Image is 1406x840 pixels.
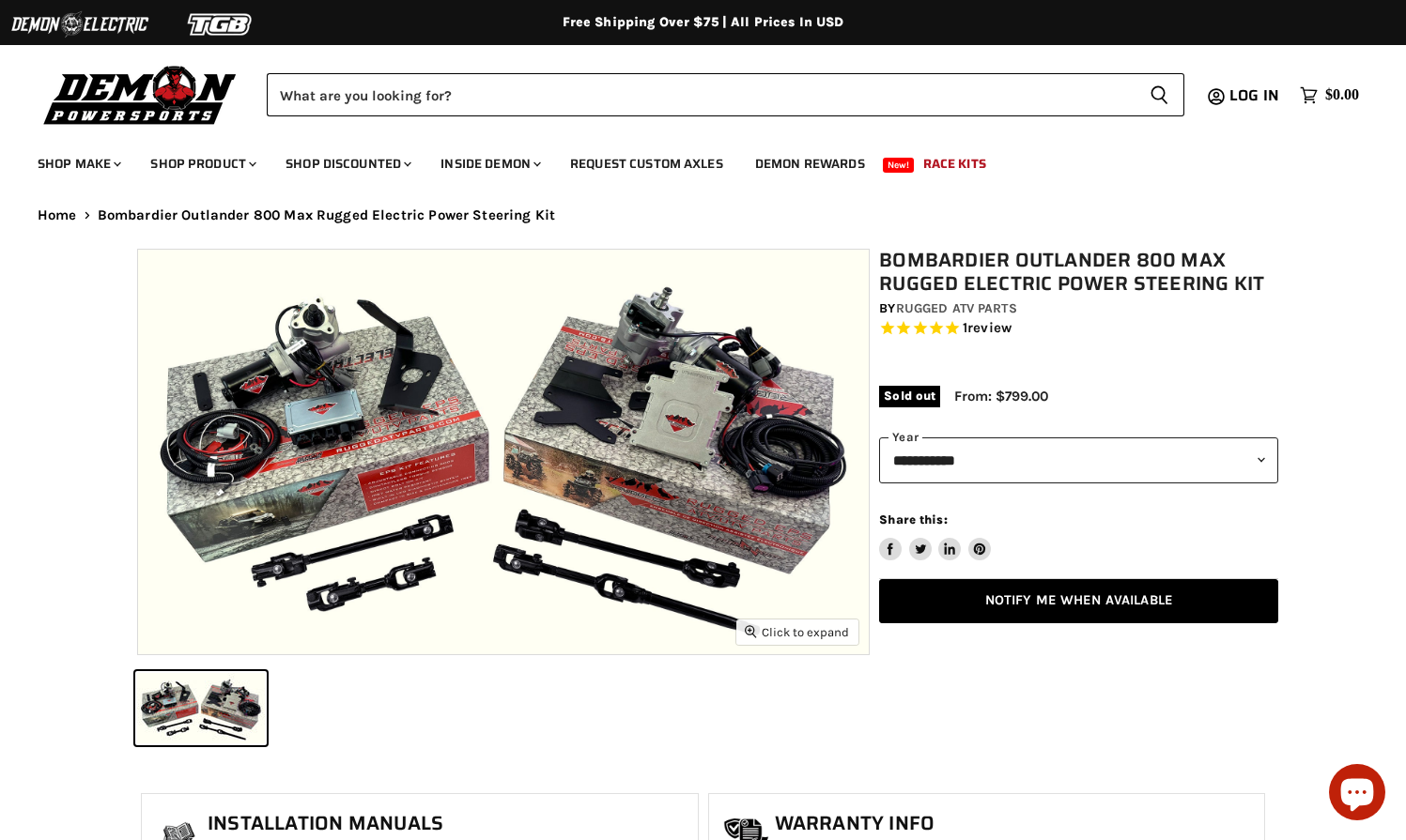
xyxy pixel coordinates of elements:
[879,512,991,561] aside: Share this:
[1325,86,1359,104] span: $0.00
[909,145,1000,183] a: Race Kits
[967,320,1012,337] span: review
[1135,73,1184,116] button: Search
[879,512,947,527] span: Share this:
[38,61,243,128] img: Demon Powersports
[883,158,915,173] span: New!
[9,7,150,42] img: Demon Electric Logo 2
[896,300,1017,316] a: Rugged ATV Parts
[745,625,849,639] span: Click to expand
[736,619,858,645] button: Click to expand
[879,579,1278,623] a: Notify Me When Available
[556,145,737,183] a: Request Custom Axles
[267,73,1135,116] input: Search
[136,145,268,183] a: Shop Product
[963,320,1012,337] span: 1 reviews
[775,813,1256,835] h1: Warranty Info
[135,671,267,745] button: IMAGE thumbnail
[1290,82,1368,109] a: $0.00
[23,137,1354,183] ul: Main menu
[426,145,552,183] a: Inside Demon
[1229,84,1279,107] span: Log in
[741,145,879,183] a: Demon Rewards
[879,319,1278,339] span: Rated 5.0 out of 5 stars 1 reviews
[208,813,688,835] h1: Installation Manuals
[150,7,291,42] img: TGB Logo 2
[954,388,1048,405] span: From: $799.00
[23,145,132,183] a: Shop Make
[879,386,940,406] span: Sold out
[138,250,868,654] img: IMAGE
[98,207,555,223] span: Bombardier Outlander 800 Max Rugged Electric Power Steering Kit
[1323,764,1391,825] inbox-online-store-chat: Shopify online store chat
[267,73,1184,116] form: Product
[38,207,77,223] a: Home
[879,437,1278,483] select: year
[879,249,1278,296] h1: Bombardier Outlander 800 Max Rugged Electric Power Steering Kit
[271,145,423,183] a: Shop Discounted
[879,298,1278,319] div: by
[1221,87,1290,104] a: Log in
